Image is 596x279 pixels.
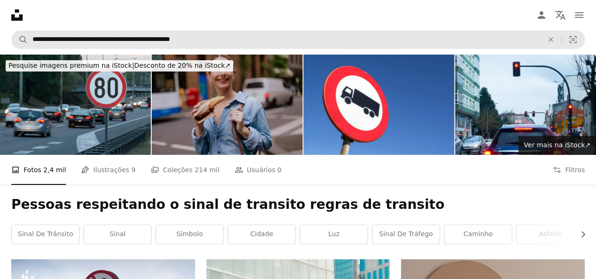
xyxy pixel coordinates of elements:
a: símbolo [156,225,223,244]
h1: Pessoas respeitando o sinal de transito regras de transito [11,196,585,213]
a: sinal [84,225,151,244]
a: luz [300,225,367,244]
a: Ver mais na iStock↗ [518,136,596,155]
button: Pesquisa visual [562,31,584,48]
span: 9 [131,165,136,175]
span: 214 mil [195,165,220,175]
a: Usuários 0 [235,155,282,185]
a: Coleções 214 mil [151,155,220,185]
a: Início — Unsplash [11,9,23,21]
a: caminho [444,225,512,244]
span: 0 [278,165,282,175]
a: Ilustrações 9 [81,155,136,185]
span: Pesquise imagens premium na iStock | [8,62,134,69]
span: Desconto de 20% na iStock ↗ [8,62,230,69]
button: Filtros [553,155,585,185]
img: Sinalização rodoviária neerlandesa: sem acesso para veículos de mercadorias [303,55,454,155]
a: cidade [228,225,295,244]
button: Limpar [540,31,561,48]
img: Snacking on the go [152,55,302,155]
button: Menu [570,6,588,24]
button: Idioma [551,6,570,24]
span: Ver mais na iStock ↗ [524,141,590,149]
button: rolar lista para a direita [574,225,585,244]
form: Pesquise conteúdo visual em todo o site [11,30,585,49]
a: asfalto [516,225,584,244]
a: Entrar / Cadastrar-se [532,6,551,24]
a: sinal de trânsito [12,225,79,244]
button: Pesquise na Unsplash [12,31,28,48]
a: Sinal de tráfego [372,225,440,244]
